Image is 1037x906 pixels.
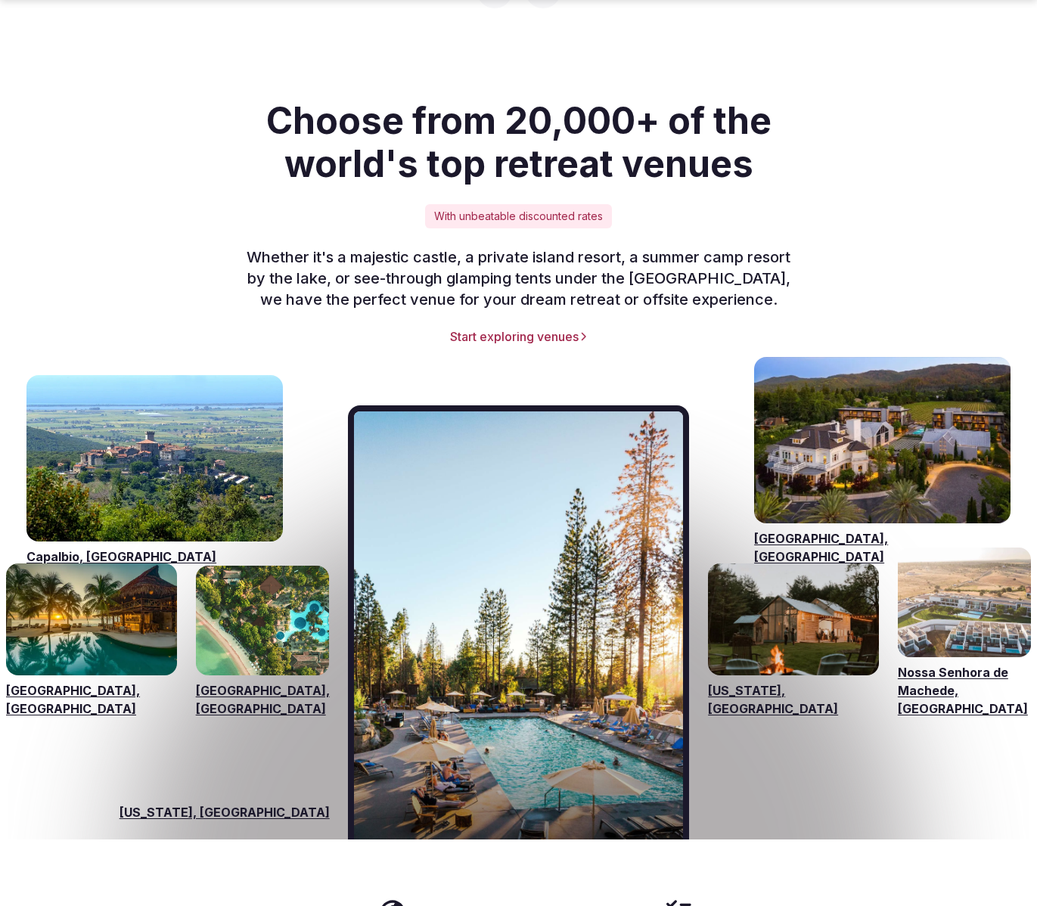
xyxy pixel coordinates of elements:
a: [US_STATE], [GEOGRAPHIC_DATA] [708,681,879,718]
a: Visit venues for California, USA [348,405,690,839]
a: Visit venues for New York, USA [708,563,879,675]
p: Whether it's a majestic castle, a private island resort, a summer camp resort by the lake, or see... [228,247,809,310]
a: Visit venues for Capalbio, Italy [26,375,283,542]
a: [GEOGRAPHIC_DATA], [GEOGRAPHIC_DATA] [754,529,1011,566]
a: Nossa Senhora de Machede, [GEOGRAPHIC_DATA] [898,663,1031,718]
div: With unbeatable discounted rates [425,204,612,228]
img: Featured locations [354,411,684,839]
a: Visit venues for Bali, Indonesia [196,566,329,676]
a: Capalbio, [GEOGRAPHIC_DATA] [26,548,283,566]
a: Visit venues for Riviera Maya, Mexico [6,563,177,675]
a: Visit venues for Nossa Senhora de Machede, Portugal [898,548,1031,658]
h2: Choose from 20,000+ of the world's top retreat venues [228,99,809,186]
a: Start exploring venues [97,328,940,345]
a: Visit venues for Napa Valley, USA [754,357,1011,524]
a: [GEOGRAPHIC_DATA], [GEOGRAPHIC_DATA] [196,681,329,718]
span: [US_STATE], [GEOGRAPHIC_DATA] [120,803,330,821]
a: [GEOGRAPHIC_DATA], [GEOGRAPHIC_DATA] [6,681,177,718]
